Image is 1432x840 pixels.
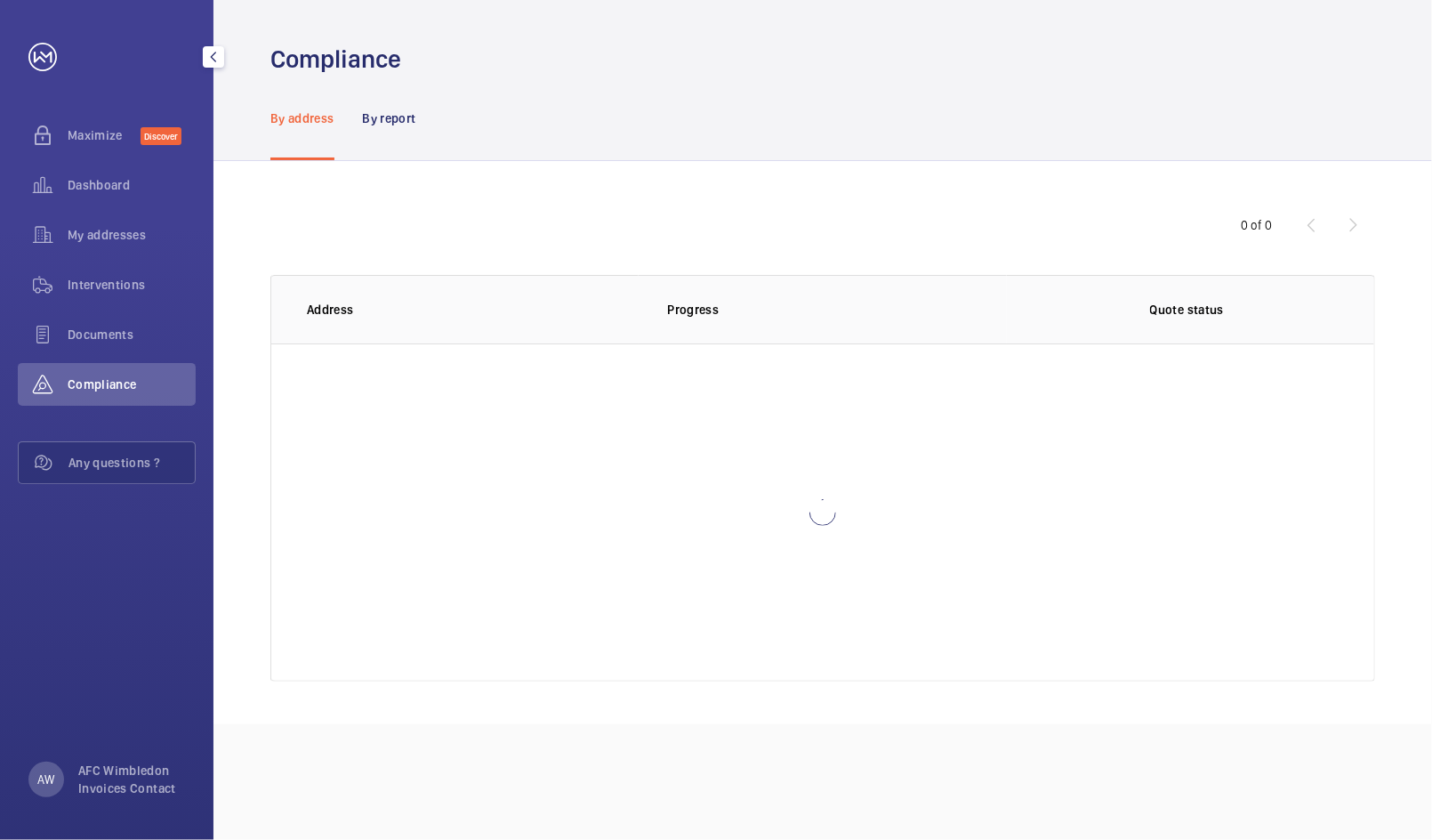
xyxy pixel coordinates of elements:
[68,176,196,194] span: Dashboard
[68,326,196,343] span: Documents
[68,454,195,472] span: Any questions ?
[68,376,196,393] span: Compliance
[141,127,181,145] span: Discover
[78,762,185,797] p: AFC Wimbledon Invoices Contact
[307,301,639,319] p: Address
[1241,216,1273,234] div: 0 of 0
[68,126,141,144] span: Maximize
[1150,301,1224,319] p: Quote status
[68,226,196,244] span: My addresses
[270,109,334,127] p: By address
[363,109,416,127] p: By report
[68,276,196,294] span: Interventions
[270,43,401,76] h1: Compliance
[37,771,54,788] p: AW
[667,301,1006,319] p: Progress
